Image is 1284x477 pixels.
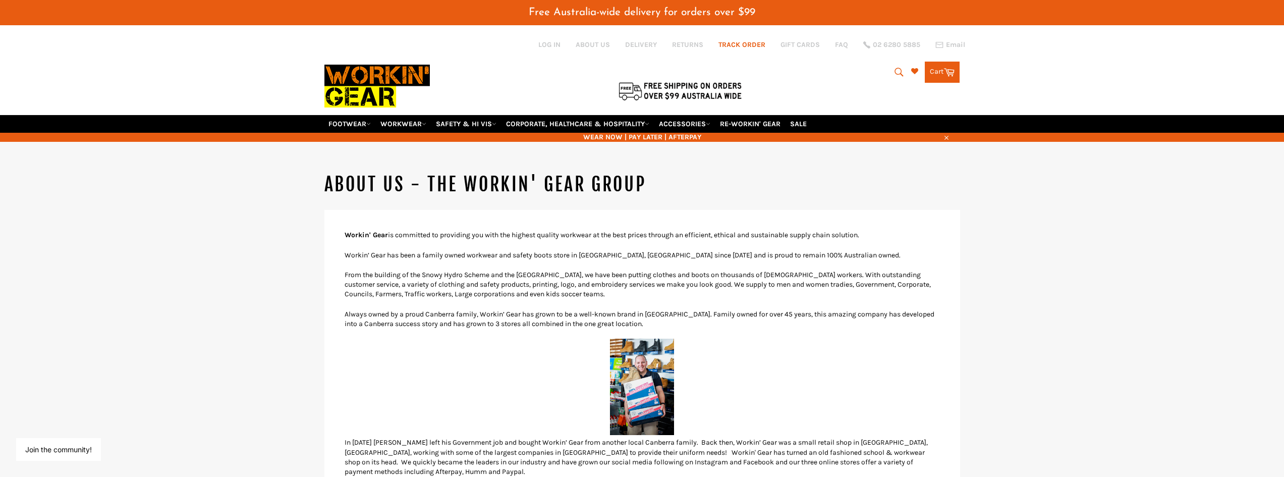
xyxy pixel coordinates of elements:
a: ACCESSORIES [655,115,714,133]
a: SAFETY & HI VIS [432,115,500,133]
a: SALE [786,115,811,133]
a: RETURNS [672,40,703,49]
a: RE-WORKIN' GEAR [716,115,785,133]
span: Free Australia-wide delivery for orders over $99 [529,7,755,18]
p: Workin’ Gear has been a family owned workwear and safety boots store in [GEOGRAPHIC_DATA], [GEOGR... [345,250,940,260]
span: Email [946,41,965,48]
button: Join the community! [25,445,92,454]
a: FAQ [835,40,848,49]
a: FOOTWEAR [324,115,375,133]
a: ABOUT US [576,40,610,49]
a: Cart [925,62,960,83]
p: Always owned by a proud Canberra family, Workin’ Gear has grown to be a well-known brand in [GEOG... [345,309,940,329]
h1: ABOUT US - The Workin' Gear Group [324,172,960,197]
a: GIFT CARDS [780,40,820,49]
span: 02 6280 5885 [873,41,920,48]
span: WEAR NOW | PAY LATER | AFTERPAY [324,132,960,142]
img: Workin Gear leaders in Workwear, Safety Boots, PPE, Uniforms. Australia's No.1 in Workwear [324,58,430,115]
p: is committed to providing you with the highest quality workwear at the best prices through an eff... [345,230,940,240]
img: Flat $9.95 shipping Australia wide [617,80,743,101]
strong: Workin' Gear [345,231,388,239]
a: Log in [538,40,561,49]
a: Email [935,41,965,49]
p: From the building of the Snowy Hydro Scheme and the [GEOGRAPHIC_DATA], we have been putting cloth... [345,270,940,299]
a: TRACK ORDER [718,40,765,49]
a: WORKWEAR [376,115,430,133]
p: In [DATE] [PERSON_NAME] left his Government job and bought Workin’ Gear from another local Canber... [345,438,940,476]
a: DELIVERY [625,40,657,49]
a: CORPORATE, HEALTHCARE & HOSPITALITY [502,115,653,133]
a: 02 6280 5885 [863,41,920,48]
